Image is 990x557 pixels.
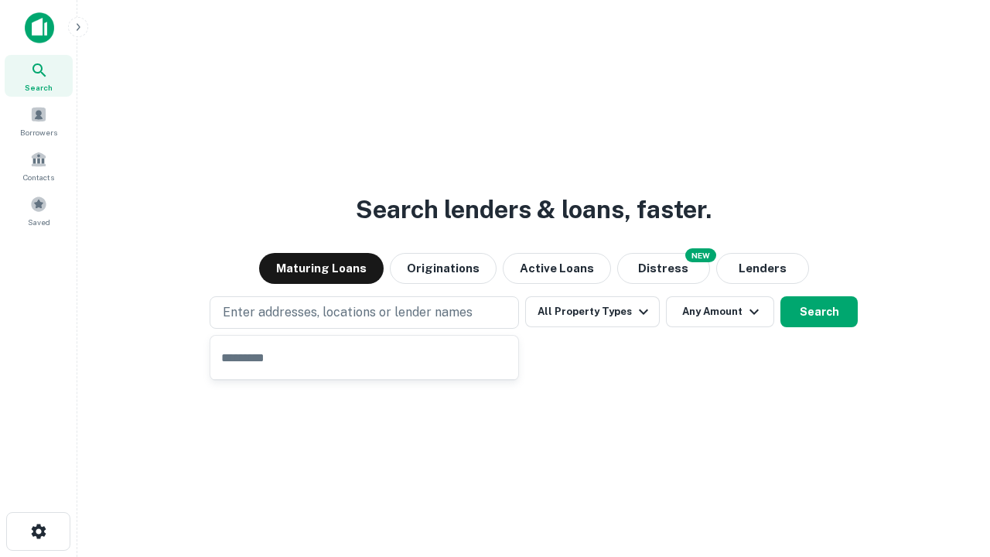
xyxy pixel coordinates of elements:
a: Search [5,55,73,97]
p: Enter addresses, locations or lender names [223,303,473,322]
span: Saved [28,216,50,228]
iframe: Chat Widget [913,433,990,507]
button: Search [780,296,858,327]
button: All Property Types [525,296,660,327]
button: Any Amount [666,296,774,327]
button: Enter addresses, locations or lender names [210,296,519,329]
span: Search [25,81,53,94]
a: Saved [5,190,73,231]
button: Lenders [716,253,809,284]
button: Maturing Loans [259,253,384,284]
h3: Search lenders & loans, faster. [356,191,712,228]
span: Borrowers [20,126,57,138]
div: NEW [685,248,716,262]
a: Contacts [5,145,73,186]
button: Active Loans [503,253,611,284]
button: Search distressed loans with lien and other non-mortgage details. [617,253,710,284]
a: Borrowers [5,100,73,142]
button: Originations [390,253,497,284]
img: capitalize-icon.png [25,12,54,43]
span: Contacts [23,171,54,183]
